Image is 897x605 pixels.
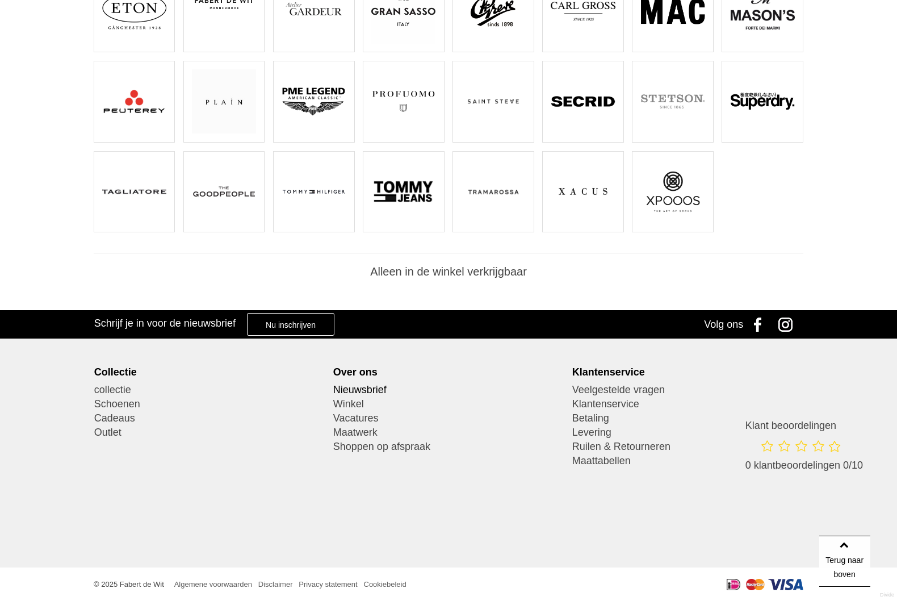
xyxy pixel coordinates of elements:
img: iDeal [727,579,740,590]
div: Volg ons [704,310,743,339]
a: Algemene voorwaarden [174,580,252,589]
a: Cadeaus [94,411,325,425]
a: TOMMY JEANS [363,151,444,233]
a: Plain [183,61,265,143]
a: Xacus [542,151,623,233]
a: Klantenservice [572,397,803,411]
span: 0 klantbeoordelingen 0/10 [745,460,863,471]
a: Maattabellen [572,454,803,468]
a: TOMMY HILFIGER [273,151,354,233]
img: Visa [768,579,804,590]
div: Over ons [333,366,564,378]
a: Levering [572,425,803,440]
img: The Goodpeople [192,160,256,224]
img: TOMMY HILFIGER [282,160,346,224]
a: Tagliatore [94,151,175,233]
a: Terug naar boven [819,536,870,587]
a: Shoppen op afspraak [333,440,564,454]
a: PROFUOMO [363,61,444,143]
a: PEUTEREY [94,61,175,143]
a: Divide [880,588,894,602]
img: Plain [192,69,256,133]
a: Veelgestelde vragen [572,383,803,397]
a: Facebook [746,310,774,339]
a: SECRID [542,61,623,143]
a: Winkel [333,397,564,411]
a: XPOOOS [632,151,713,233]
img: XPOOOS [641,160,705,224]
a: Instagram [774,310,803,339]
img: PROFUOMO [371,69,435,133]
a: Cookiebeleid [364,580,406,589]
a: Ruilen & Retourneren [572,440,803,454]
img: Tramarossa [461,160,525,224]
a: The Goodpeople [183,151,265,233]
a: Maatwerk [333,425,564,440]
a: SUPERDRY [722,61,803,143]
img: STETSON [641,69,705,133]
a: collectie [94,383,325,397]
img: PEUTEREY [102,69,166,133]
div: Klantenservice [572,366,803,378]
h2: Alleen in de winkel verkrijgbaar [94,265,803,279]
h3: Schrijf je in voor de nieuwsbrief [94,317,236,329]
img: Tagliatore [102,160,166,224]
img: SECRID [551,69,615,133]
a: Saint Steve [452,61,534,143]
a: Betaling [572,411,803,425]
span: © 2025 Fabert de Wit [94,580,164,589]
a: Disclaimer [258,580,293,589]
a: Klant beoordelingen 0 klantbeoordelingen 0/10 [745,419,863,483]
a: Privacy statement [299,580,357,589]
img: Mastercard [746,579,765,590]
img: Saint Steve [461,69,525,133]
img: TOMMY JEANS [371,160,435,224]
a: Schoenen [94,397,325,411]
a: Outlet [94,425,325,440]
a: Nu inschrijven [247,313,334,336]
a: PME LEGEND [273,61,354,143]
a: Tramarossa [452,151,534,233]
h3: Klant beoordelingen [745,419,863,432]
a: Nieuwsbrief [333,383,564,397]
img: Xacus [551,160,615,224]
img: PME LEGEND [282,69,346,133]
div: Collectie [94,366,325,378]
img: SUPERDRY [731,69,795,133]
a: Vacatures [333,411,564,425]
a: STETSON [632,61,713,143]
